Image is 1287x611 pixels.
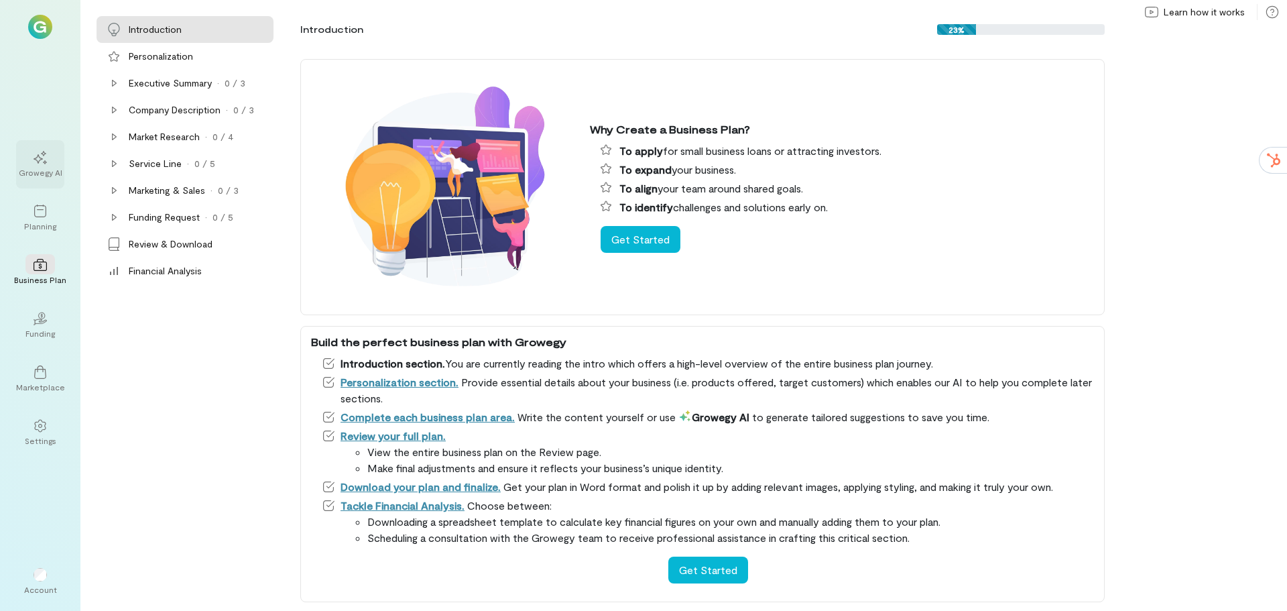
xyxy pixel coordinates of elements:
[129,103,221,117] div: Company Description
[601,199,1094,215] li: challenges and solutions early on.
[619,201,673,213] span: To identify
[194,157,215,170] div: 0 / 5
[16,408,64,457] a: Settings
[25,328,55,339] div: Funding
[367,460,1094,476] li: Make final adjustments and ensure it reflects your business’s unique identity.
[341,429,446,442] a: Review your full plan.
[212,211,233,224] div: 0 / 5
[322,355,1094,372] li: You are currently reading the intro which offers a high-level overview of the entire business pla...
[129,157,182,170] div: Service Line
[212,130,233,144] div: 0 / 4
[601,180,1094,197] li: your team around shared goals.
[619,144,663,157] span: To apply
[129,184,205,197] div: Marketing & Sales
[16,355,64,403] a: Marketplace
[590,121,1094,137] div: Why Create a Business Plan?
[601,143,1094,159] li: for small business loans or attracting investors.
[205,211,207,224] div: ·
[341,357,445,370] span: Introduction section.
[678,410,749,423] span: Growegy AI
[129,76,212,90] div: Executive Summary
[16,382,65,392] div: Marketplace
[1164,5,1245,19] span: Learn how it works
[25,435,56,446] div: Settings
[16,194,64,242] a: Planning
[601,226,680,253] button: Get Started
[14,274,66,285] div: Business Plan
[129,237,212,251] div: Review & Download
[322,374,1094,406] li: Provide essential details about your business (i.e. products offered, target customers) which ena...
[129,23,182,36] div: Introduction
[16,247,64,296] a: Business Plan
[341,410,515,423] a: Complete each business plan area.
[668,557,748,584] button: Get Started
[129,264,202,278] div: Financial Analysis
[187,157,189,170] div: ·
[129,130,200,144] div: Market Research
[341,499,465,512] a: Tackle Financial Analysis.
[341,376,458,388] a: Personalization section.
[218,184,239,197] div: 0 / 3
[19,167,62,178] div: Growegy AI
[226,103,228,117] div: ·
[367,530,1094,546] li: Scheduling a consultation with the Growegy team to receive professional assistance in crafting th...
[225,76,245,90] div: 0 / 3
[233,103,254,117] div: 0 / 3
[322,498,1094,546] li: Choose between:
[619,182,658,195] span: To align
[601,162,1094,178] li: your business.
[300,23,363,36] div: Introduction
[24,584,57,595] div: Account
[341,480,501,493] a: Download your plan and finalize.
[210,184,212,197] div: ·
[217,76,219,90] div: ·
[129,50,193,63] div: Personalization
[322,409,1094,425] li: Write the content yourself or use to generate tailored suggestions to save you time.
[311,67,579,307] img: Why create a business plan
[24,221,56,231] div: Planning
[205,130,207,144] div: ·
[16,301,64,349] a: Funding
[367,444,1094,460] li: View the entire business plan on the Review page.
[311,334,1094,350] div: Build the perfect business plan with Growegy
[367,514,1094,530] li: Downloading a spreadsheet template to calculate key financial figures on your own and manually ad...
[322,479,1094,495] li: Get your plan in Word format and polish it up by adding relevant images, applying styling, and ma...
[619,163,672,176] span: To expand
[16,557,64,606] div: Account
[16,140,64,188] a: Growegy AI
[129,211,200,224] div: Funding Request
